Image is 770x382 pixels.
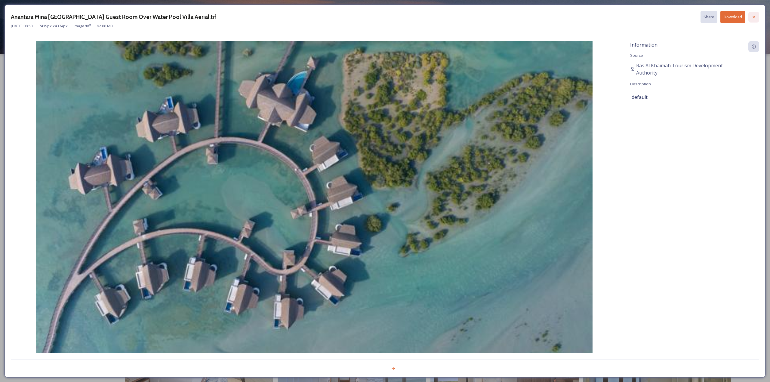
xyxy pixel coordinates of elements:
[630,41,658,48] span: Information
[630,81,651,87] span: Description
[39,23,68,29] span: 7419 px x 4374 px
[630,53,643,58] span: Source
[11,41,618,369] img: 4bb72557-e925-488a-8015-31f862466ffe.jpg
[632,93,648,101] span: default
[11,13,216,21] h3: Anantara Mina [GEOGRAPHIC_DATA] Guest Room Over Water Pool Villa Aerial.tif
[720,11,745,23] button: Download
[636,62,739,76] span: Ras Al Khaimah Tourism Development Authority
[701,11,717,23] button: Share
[74,23,91,29] span: image/tiff
[11,23,33,29] span: [DATE] 08:53
[97,23,113,29] span: 92.88 MB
